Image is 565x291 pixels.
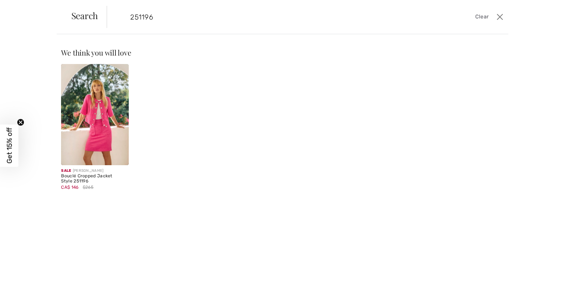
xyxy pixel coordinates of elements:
span: Search [71,11,98,20]
button: Close [494,11,505,23]
span: Help [17,5,32,12]
span: CA$ 146 [61,185,78,190]
span: Clear [475,13,489,21]
div: [PERSON_NAME] [61,168,128,174]
span: Get 15% off [5,128,14,164]
button: Close teaser [17,118,24,126]
div: Bouclé Cropped Jacket Style 251196 [61,174,128,184]
input: TYPE TO SEARCH [125,6,402,28]
span: We think you will love [61,47,131,57]
span: Sale [61,168,71,173]
img: Bouclé Cropped Jacket Style 251196. Pink [61,64,128,165]
span: $265 [83,184,93,191]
